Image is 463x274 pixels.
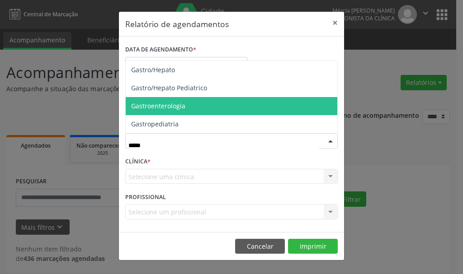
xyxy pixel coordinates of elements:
[131,65,175,74] span: Gastro/Hepato
[326,12,344,34] button: Close
[131,102,185,110] span: Gastroenterologia
[125,155,151,169] label: CLÍNICA
[125,43,196,57] label: DATA DE AGENDAMENTO
[125,190,166,204] label: PROFISSIONAL
[235,239,285,254] button: Cancelar
[125,18,229,30] h5: Relatório de agendamentos
[131,84,207,92] span: Gastro/Hepato Pediatrico
[131,120,179,128] span: Gastropediatria
[288,239,338,254] button: Imprimir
